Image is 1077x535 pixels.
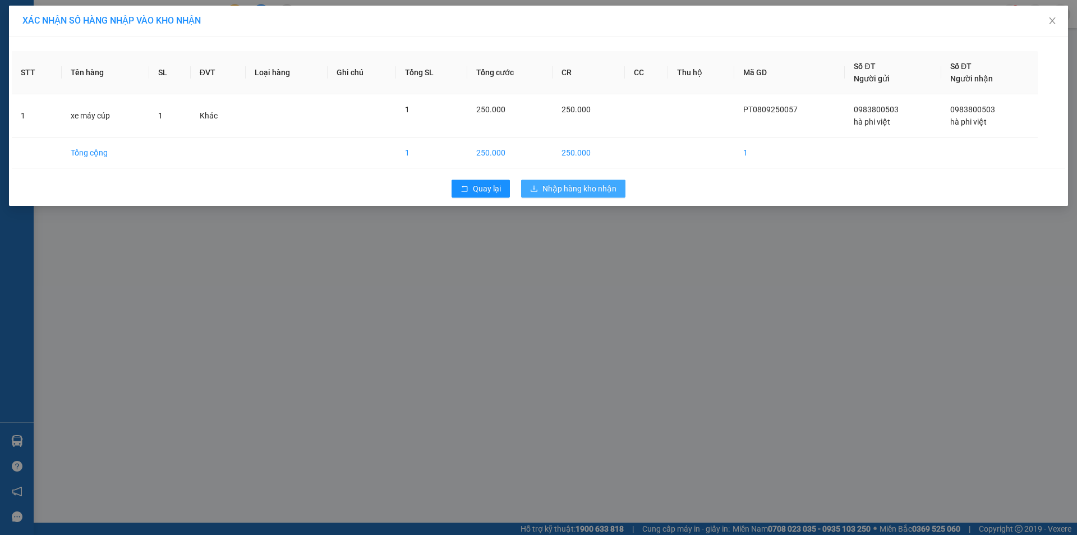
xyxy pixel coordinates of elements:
[158,111,163,120] span: 1
[246,51,328,94] th: Loại hàng
[950,62,972,71] span: Số ĐT
[854,62,875,71] span: Số ĐT
[12,94,62,138] td: 1
[743,105,798,114] span: PT0809250057
[1048,16,1057,25] span: close
[950,117,987,126] span: hà phi việt
[553,51,625,94] th: CR
[452,180,510,198] button: rollbackQuay lại
[396,51,467,94] th: Tổng SL
[854,117,890,126] span: hà phi việt
[854,74,890,83] span: Người gửi
[854,105,899,114] span: 0983800503
[62,51,149,94] th: Tên hàng
[542,182,616,195] span: Nhập hàng kho nhận
[530,185,538,194] span: download
[149,51,191,94] th: SL
[467,51,553,94] th: Tổng cước
[734,51,845,94] th: Mã GD
[62,94,149,138] td: xe máy cúp
[950,74,993,83] span: Người nhận
[328,51,397,94] th: Ghi chú
[405,105,409,114] span: 1
[467,138,553,168] td: 250.000
[553,138,625,168] td: 250.000
[668,51,734,94] th: Thu hộ
[473,182,501,195] span: Quay lại
[12,51,62,94] th: STT
[521,180,625,198] button: downloadNhập hàng kho nhận
[191,51,246,94] th: ĐVT
[22,15,201,26] span: XÁC NHẬN SỐ HÀNG NHẬP VÀO KHO NHẬN
[62,138,149,168] td: Tổng cộng
[734,138,845,168] td: 1
[950,105,995,114] span: 0983800503
[1037,6,1068,37] button: Close
[561,105,591,114] span: 250.000
[396,138,467,168] td: 1
[476,105,505,114] span: 250.000
[191,94,246,138] td: Khác
[461,185,468,194] span: rollback
[625,51,668,94] th: CC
